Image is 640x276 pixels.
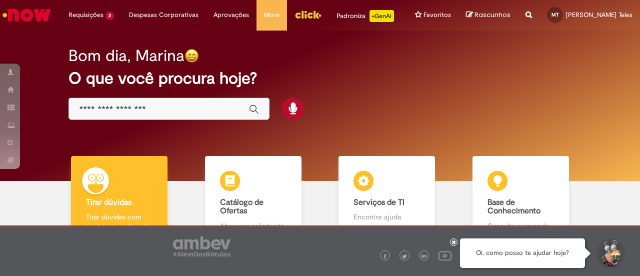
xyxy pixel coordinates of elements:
[86,212,152,232] p: Tirar dúvidas com Lupi Assist e Gen Ai
[382,254,387,259] img: logo_footer_facebook.png
[487,221,554,231] p: Consulte e aprenda
[423,10,451,20] span: Favoritos
[353,197,404,207] b: Serviços de TI
[421,253,426,259] img: logo_footer_linkedin.png
[466,11,510,20] a: Rascunhos
[460,238,585,268] div: Oi, como posso te ajudar hoje?
[220,197,263,216] b: Catálogo de Ofertas
[336,10,394,22] div: Padroniza
[129,10,198,20] span: Despesas Corporativas
[487,197,540,216] b: Base de Conhecimento
[264,10,279,20] span: More
[1,5,52,25] img: ServiceNow
[551,12,559,18] span: MT
[454,156,588,242] a: Base de Conhecimento Consulte e aprenda
[320,156,454,242] a: Serviços de TI Encontre ajuda
[369,10,394,22] p: +GenAi
[86,197,131,207] b: Tirar dúvidas
[186,156,320,242] a: Catálogo de Ofertas Abra uma solicitação
[474,10,510,20] span: Rascunhos
[438,249,451,262] img: logo_footer_youtube.png
[566,11,632,19] span: [PERSON_NAME] Teles
[173,236,230,256] img: logo_footer_ambev_rotulo_gray.png
[68,47,184,65] h2: Bom dia, Marina
[213,10,249,20] span: Aprovações
[105,12,114,20] span: 2
[402,254,407,259] img: logo_footer_twitter.png
[595,238,625,268] button: Iniciar Conversa de Suporte
[52,156,186,242] a: Tirar dúvidas Tirar dúvidas com Lupi Assist e Gen Ai
[68,70,571,87] h2: O que você procura hoje?
[353,212,420,222] p: Encontre ajuda
[220,221,286,231] p: Abra uma solicitação
[68,10,103,20] span: Requisições
[294,7,321,22] img: click_logo_yellow_360x200.png
[184,49,199,63] img: happy-face.png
